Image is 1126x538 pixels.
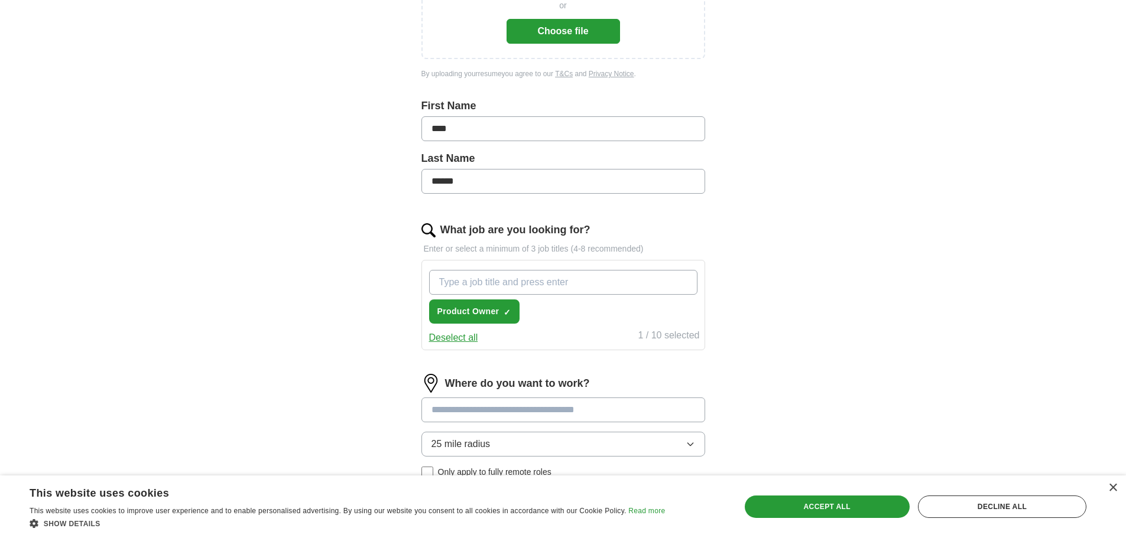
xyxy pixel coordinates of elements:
[421,432,705,457] button: 25 mile radius
[445,376,590,392] label: Where do you want to work?
[504,308,511,317] span: ✓
[421,69,705,79] div: By uploading your resume you agree to our and .
[30,507,627,515] span: This website uses cookies to improve user experience and to enable personalised advertising. By u...
[638,328,699,345] div: 1 / 10 selected
[429,270,697,295] input: Type a job title and press enter
[438,466,551,478] span: Only apply to fully remote roles
[745,495,910,518] div: Accept all
[421,243,705,255] p: Enter or select a minimum of 3 job titles (4-8 recommended)
[429,299,520,324] button: Product Owner✓
[507,19,620,44] button: Choose file
[555,70,573,78] a: T&Cs
[1108,484,1117,493] div: Close
[421,467,433,478] input: Only apply to fully remote roles
[628,507,665,515] a: Read more, opens a new window
[431,437,491,451] span: 25 mile radius
[589,70,634,78] a: Privacy Notice
[421,374,440,393] img: location.png
[30,517,665,529] div: Show details
[421,223,436,237] img: search.png
[44,520,100,528] span: Show details
[918,495,1086,518] div: Decline all
[429,331,478,345] button: Deselect all
[30,482,635,500] div: This website uses cookies
[421,98,705,114] label: First Name
[440,222,590,238] label: What job are you looking for?
[437,305,499,318] span: Product Owner
[421,151,705,167] label: Last Name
